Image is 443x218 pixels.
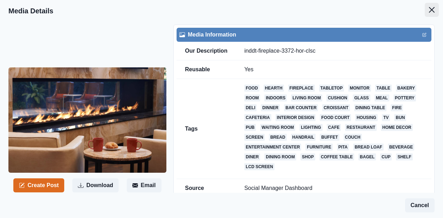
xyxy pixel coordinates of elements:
[320,114,351,121] a: food court
[358,153,376,160] a: bagel
[244,134,265,141] a: screen
[396,153,412,160] a: shelf
[391,104,403,111] a: fire
[354,104,386,111] a: dining table
[394,114,406,121] a: bun
[344,134,362,141] a: couch
[425,3,439,17] button: Close
[177,79,236,179] td: Tags
[319,85,344,92] a: tabletop
[375,85,392,92] a: table
[388,144,414,151] a: beverage
[261,104,280,111] a: dinner
[355,114,378,121] a: housing
[244,104,257,111] a: deli
[345,124,377,131] a: restaurant
[394,94,416,101] a: pottery
[284,104,318,111] a: bar counter
[244,124,256,131] a: pub
[299,124,322,131] a: lighting
[327,124,341,131] a: cafe
[326,94,349,101] a: cushion
[244,85,259,92] a: food
[127,178,161,192] button: Email
[244,185,423,192] p: Social Manager Dashboard
[264,94,287,101] a: indoors
[375,94,389,101] a: meal
[380,153,392,160] a: cup
[179,31,429,39] div: Media Information
[320,134,339,141] a: buffet
[264,153,296,160] a: dining room
[269,134,287,141] a: bread
[396,85,416,92] a: bakery
[348,85,371,92] a: monitor
[353,144,384,151] a: bread loaf
[244,114,271,121] a: cafeteria
[305,144,332,151] a: furniture
[177,42,236,60] td: Our Description
[244,153,260,160] a: diner
[319,153,354,160] a: coffee table
[244,94,260,101] a: room
[381,124,413,131] a: home decor
[236,42,431,60] td: inddt-fireplace-3372-hor-clsc
[177,179,236,198] td: Source
[244,163,275,170] a: lcd screen
[276,114,316,121] a: interior design
[300,153,315,160] a: shop
[322,104,350,111] a: croissant
[405,198,435,212] button: Cancel
[13,178,64,192] button: Create Post
[236,60,431,79] td: Yes
[382,114,390,121] a: tv
[264,85,284,92] a: hearth
[291,94,322,101] a: living room
[291,134,316,141] a: handrail
[337,144,349,151] a: pita
[288,85,315,92] a: fireplace
[420,31,429,39] button: Edit
[260,124,295,131] a: waiting room
[72,178,119,192] button: Download
[8,67,166,173] img: rybwqfcdq8ajgyjvqcsc
[353,94,370,101] a: glass
[244,144,301,151] a: entertainment center
[177,60,236,79] td: Reusable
